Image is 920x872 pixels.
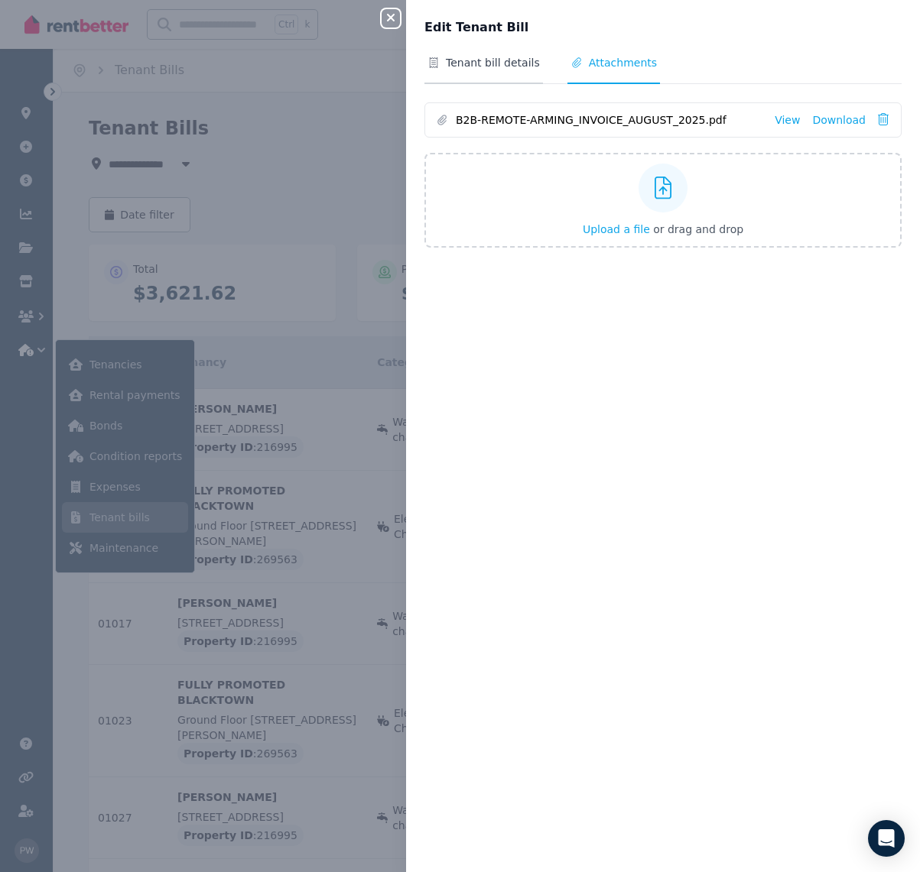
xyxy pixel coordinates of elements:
[583,223,650,235] span: Upload a file
[589,55,657,70] span: Attachments
[446,55,540,70] span: Tenant bill details
[424,55,902,84] nav: Tabs
[868,820,905,857] div: Open Intercom Messenger
[424,18,528,37] span: Edit Tenant Bill
[812,112,866,128] a: Download
[653,223,743,235] span: or drag and drop
[583,222,743,237] button: Upload a file or drag and drop
[775,112,800,128] a: View
[456,112,762,128] span: B2B-REMOTE-ARMING_INVOICE_AUGUST_2025.pdf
